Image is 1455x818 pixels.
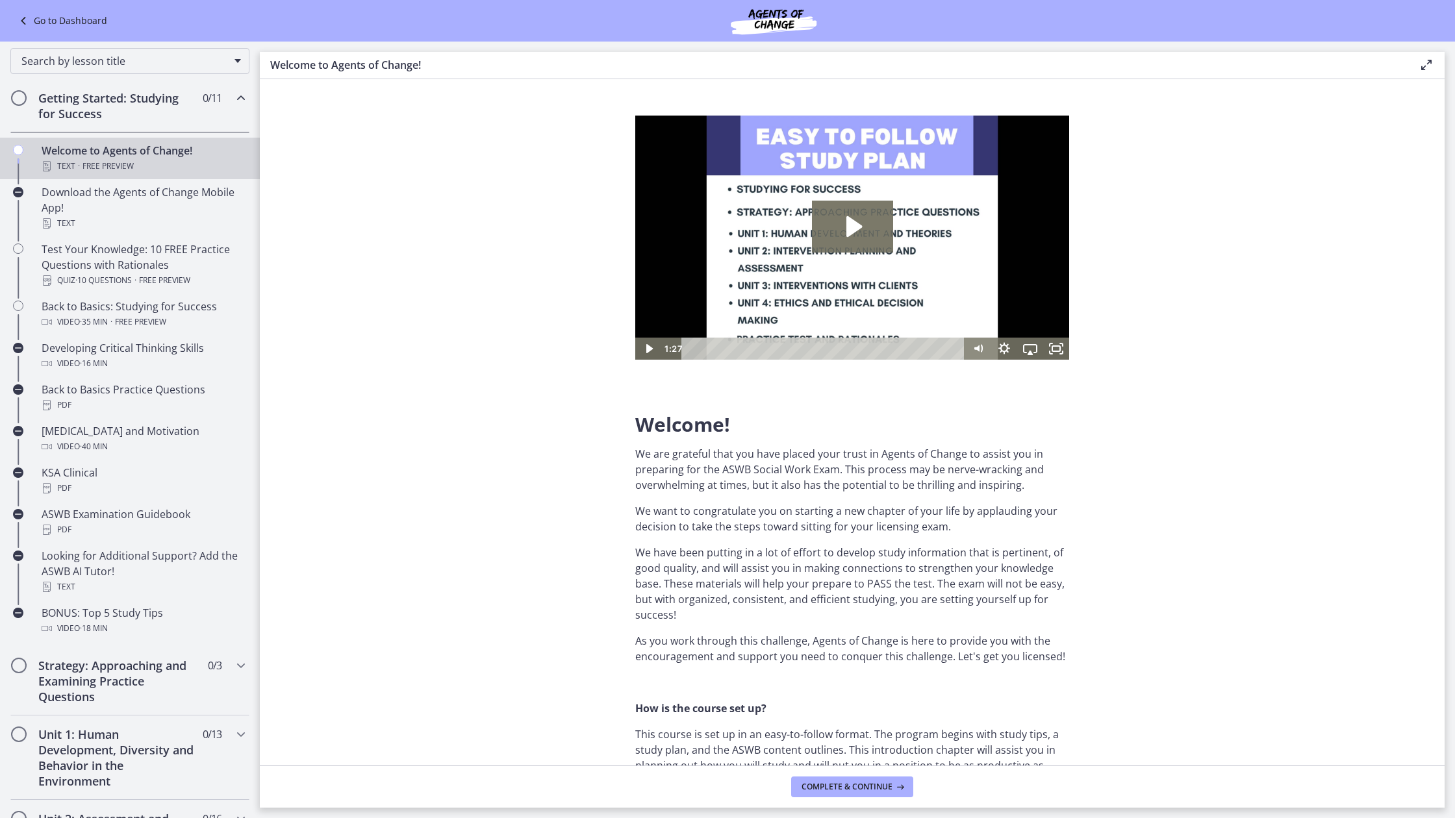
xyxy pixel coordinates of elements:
[42,158,244,174] div: Text
[635,503,1069,534] p: We want to congratulate you on starting a new chapter of your life by applauding your decision to...
[42,579,244,595] div: Text
[208,658,221,673] span: 0 / 3
[203,726,221,742] span: 0 / 13
[80,621,108,636] span: · 18 min
[42,299,244,330] div: Back to Basics: Studying for Success
[408,222,434,244] button: Fullscreen
[82,158,134,174] span: Free preview
[42,242,244,288] div: Test Your Knowledge: 10 FREE Practice Questions with Rationales
[110,314,112,330] span: ·
[115,314,166,330] span: Free preview
[38,726,197,789] h2: Unit 1: Human Development, Diversity and Behavior in the Environment
[16,13,107,29] a: Go to Dashboard
[42,621,244,636] div: Video
[42,465,244,496] div: KSA Clinical
[42,340,244,371] div: Developing Critical Thinking Skills
[42,548,244,595] div: Looking for Additional Support? Add the ASWB AI Tutor!
[42,522,244,538] div: PDF
[42,439,244,454] div: Video
[802,782,892,792] span: Complete & continue
[330,222,356,244] button: Mute
[635,411,730,438] span: Welcome!
[635,545,1069,623] p: We have been putting in a lot of effort to develop study information that is pertinent, of good q...
[42,184,244,231] div: Download the Agents of Change Mobile App!
[635,701,766,715] strong: How is the course set up?
[21,54,228,68] span: Search by lesson title
[42,216,244,231] div: Text
[42,356,244,371] div: Video
[270,57,1398,73] h3: Welcome to Agents of Change!
[38,658,197,704] h2: Strategy: Approaching and Examining Practice Questions
[80,356,108,371] span: · 16 min
[177,85,258,137] button: Play Video: c1o6hcmjueu5qasqsu00.mp4
[42,423,244,454] div: [MEDICAL_DATA] and Motivation
[139,273,190,288] span: Free preview
[56,222,323,244] div: Playbar
[42,397,244,413] div: PDF
[80,314,108,330] span: · 35 min
[42,382,244,413] div: Back to Basics Practice Questions
[134,273,136,288] span: ·
[78,158,80,174] span: ·
[42,143,244,174] div: Welcome to Agents of Change!
[356,222,382,244] button: Show settings menu
[42,273,244,288] div: Quiz
[791,776,913,797] button: Complete & continue
[382,222,408,244] button: Airplay
[80,439,108,454] span: · 40 min
[42,480,244,496] div: PDF
[75,273,132,288] span: · 10 Questions
[10,48,249,74] div: Search by lesson title
[42,605,244,636] div: BONUS: Top 5 Study Tips
[203,90,221,106] span: 0 / 11
[635,446,1069,493] p: We are grateful that you have placed your trust in Agents of Change to assist you in preparing fo...
[42,314,244,330] div: Video
[696,5,852,36] img: Agents of Change
[635,633,1069,664] p: As you work through this challenge, Agents of Change is here to provide you with the encouragemen...
[38,90,197,121] h2: Getting Started: Studying for Success
[42,506,244,538] div: ASWB Examination Guidebook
